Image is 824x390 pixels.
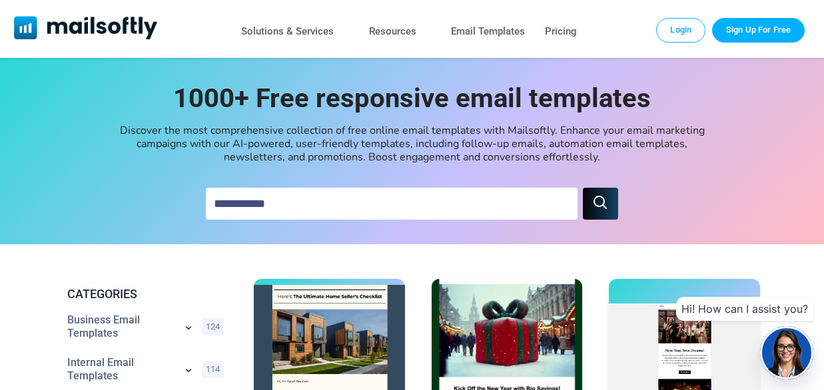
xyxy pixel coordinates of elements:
a: Trial [712,18,805,42]
a: Show subcategories for Business Email Templates [182,321,195,337]
a: Resources [369,22,416,41]
a: Mailsoftly [14,16,157,42]
a: Category [67,356,175,383]
a: Email Templates [451,22,525,41]
a: Solutions & Services [241,22,334,41]
h1: 1000+ Free responsive email templates [146,83,679,113]
div: Hi! How can I assist you? [676,297,813,321]
a: Login [656,18,705,42]
a: Show subcategories for Internal Email Templates [182,363,195,379]
a: Pricing [545,22,577,41]
img: agent [760,328,813,377]
img: Mailsoftly Logo [14,16,157,39]
a: Category [67,313,175,340]
div: Discover the most comprehensive collection of free online email templates with Mailsoftly. Enhanc... [113,124,712,164]
div: CATEGORIES [57,286,229,303]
